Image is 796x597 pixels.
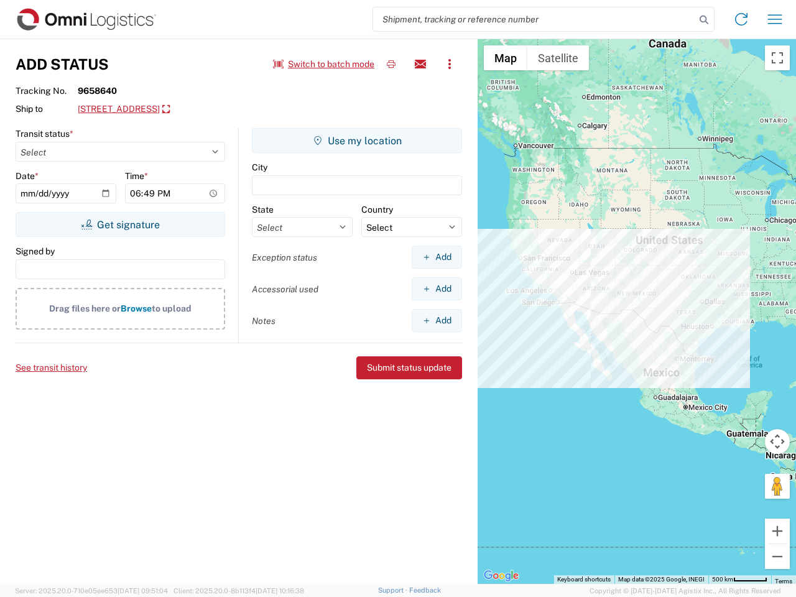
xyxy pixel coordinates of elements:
[252,128,462,153] button: Use my location
[527,45,589,70] button: Show satellite imagery
[16,85,78,96] span: Tracking No.
[412,277,462,300] button: Add
[16,212,225,237] button: Get signature
[708,575,771,584] button: Map Scale: 500 km per 51 pixels
[484,45,527,70] button: Show street map
[252,162,267,173] label: City
[481,568,522,584] img: Google
[765,429,790,454] button: Map camera controls
[409,586,441,594] a: Feedback
[16,55,109,73] h3: Add Status
[765,45,790,70] button: Toggle fullscreen view
[765,474,790,499] button: Drag Pegman onto the map to open Street View
[16,358,87,378] button: See transit history
[15,587,168,595] span: Server: 2025.20.0-710e05ee653
[361,204,393,215] label: Country
[373,7,695,31] input: Shipment, tracking or reference number
[16,170,39,182] label: Date
[78,85,117,96] strong: 9658640
[712,576,733,583] span: 500 km
[49,303,121,313] span: Drag files here or
[252,204,274,215] label: State
[481,568,522,584] a: Open this area in Google Maps (opens a new window)
[618,576,705,583] span: Map data ©2025 Google, INEGI
[174,587,304,595] span: Client: 2025.20.0-8b113f4
[412,309,462,332] button: Add
[16,103,78,114] span: Ship to
[252,252,317,263] label: Exception status
[378,586,409,594] a: Support
[152,303,192,313] span: to upload
[121,303,152,313] span: Browse
[125,170,148,182] label: Time
[412,246,462,269] button: Add
[118,587,168,595] span: [DATE] 09:51:04
[765,519,790,544] button: Zoom in
[273,54,374,75] button: Switch to batch mode
[16,128,73,139] label: Transit status
[16,246,55,257] label: Signed by
[775,578,792,585] a: Terms
[765,544,790,569] button: Zoom out
[78,99,170,120] a: [STREET_ADDRESS]
[557,575,611,584] button: Keyboard shortcuts
[590,585,781,596] span: Copyright © [DATE]-[DATE] Agistix Inc., All Rights Reserved
[356,356,462,379] button: Submit status update
[252,315,275,326] label: Notes
[252,284,318,295] label: Accessorial used
[256,587,304,595] span: [DATE] 10:16:38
